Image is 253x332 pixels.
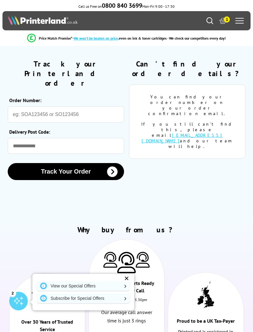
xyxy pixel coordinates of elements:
a: Printerland Logo [8,15,126,26]
div: 2 [9,290,16,296]
a: View our Special Offers [37,281,130,291]
a: 1 [219,17,226,24]
div: Proud to be a UK Tax-Payer [176,317,236,328]
b: 0800 840 3699 [102,2,142,10]
a: [EMAIL_ADDRESS][DOMAIN_NAME] [142,132,223,144]
img: UK tax payer [197,281,214,310]
p: Our average call answer time is just 3 rings [96,308,157,325]
h2: Can't find your order details? [129,59,246,78]
div: - even on ink & toner cartridges - We check our competitors every day! [73,36,226,41]
img: Printer Experts [117,252,136,273]
div: ✕ [122,274,131,283]
img: Trusted Service [32,286,63,311]
a: Search [206,17,213,24]
h2: Track your Printerland order [8,59,124,88]
span: We won’t be beaten on price, [74,36,119,41]
a: Subscribe for Special Offers [37,293,130,303]
img: Printer Experts [136,252,150,268]
img: Printerland Logo [8,15,78,25]
span: Price Match Promise* [39,36,73,41]
button: Track Your Order [8,163,124,180]
label: Delivery Post Code: [9,129,121,135]
h2: Why buy from us? [8,225,246,235]
div: If you still can't find this, please email and our team will help. [139,121,236,149]
span: 1 [224,16,230,23]
label: Order Number: [9,97,121,103]
div: You can find your order number on your order confirmation email. [139,94,236,116]
img: Printer Experts [103,252,117,268]
a: 0800 840 3699 [102,4,142,9]
li: modal_Promise [3,33,250,44]
input: eg: SOA123456 or SO123456 [8,106,124,123]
